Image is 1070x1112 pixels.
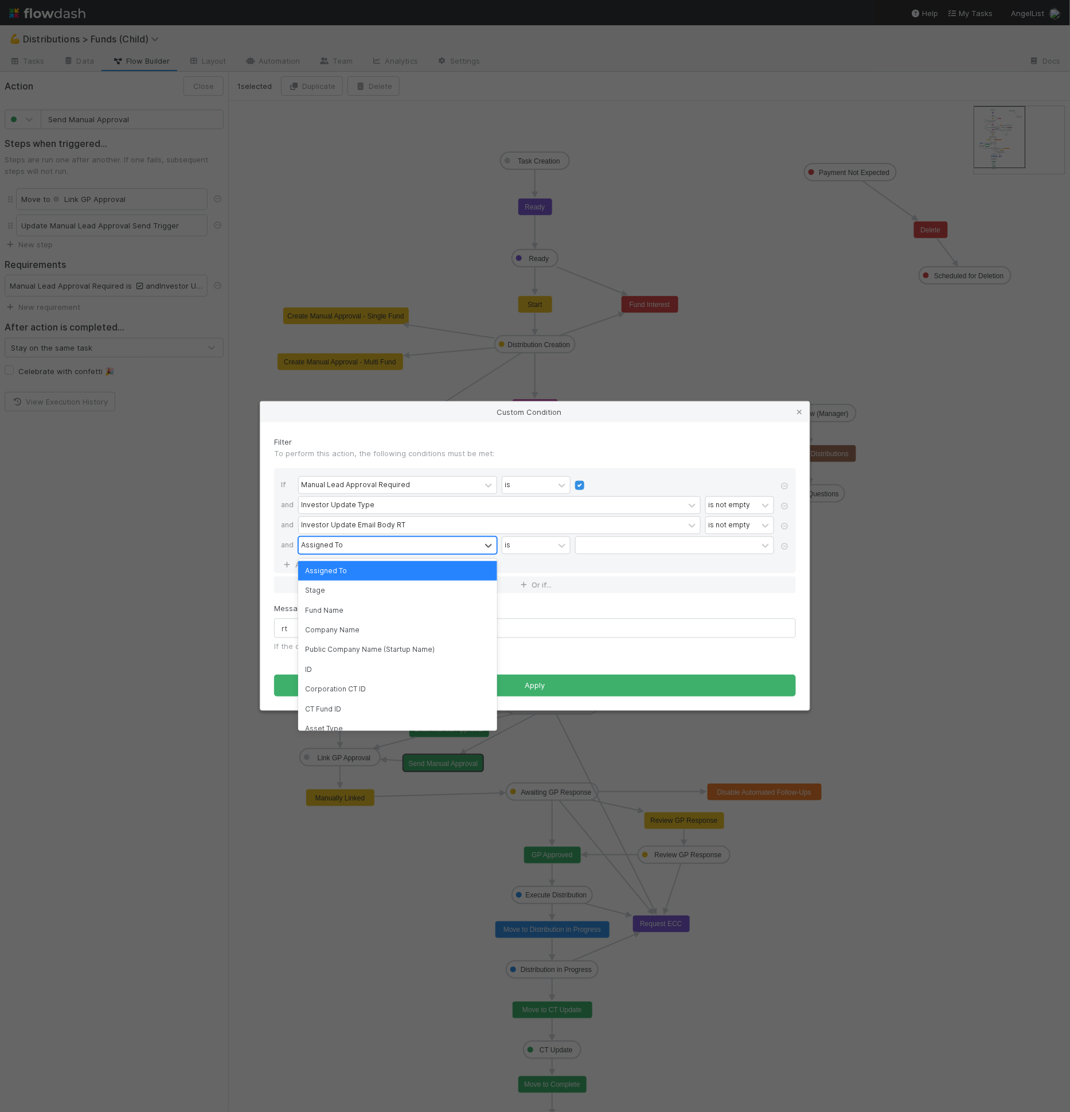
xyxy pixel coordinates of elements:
[274,675,796,697] button: Apply
[274,448,796,459] p: To perform this action, the following conditions must be met:
[301,520,405,531] div: Investor Update Email Body RT
[298,640,497,659] div: Public Company Name (Startup Name)
[298,601,497,620] div: Fund Name
[274,436,796,448] div: Filter
[298,719,497,738] div: Asset Type
[281,516,298,536] div: and
[274,577,796,593] button: Or if...
[708,500,750,511] div: is not empty
[298,620,497,640] div: Company Name
[274,602,307,614] label: Message
[301,541,343,551] div: Assigned To
[708,520,750,531] div: is not empty
[298,679,497,699] div: Corporation CT ID
[298,660,497,679] div: ID
[281,557,317,573] a: And..
[298,699,497,719] div: CT Fund ID
[301,480,410,491] div: Manual Lead Approval Required
[281,476,298,496] div: If
[301,500,374,511] div: Investor Update Type
[505,541,510,551] div: is
[505,480,510,491] div: is
[260,402,810,422] div: Custom Condition
[298,561,497,581] div: Assigned To
[274,640,796,652] div: If the conditions are not met, show the user this message.
[281,496,298,516] div: and
[281,536,298,557] div: and
[298,581,497,600] div: Stage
